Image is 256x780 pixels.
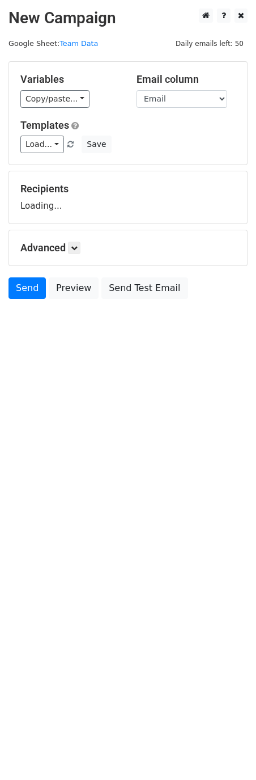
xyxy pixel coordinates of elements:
[20,136,64,153] a: Load...
[20,119,69,131] a: Templates
[8,39,98,48] small: Google Sheet:
[59,39,98,48] a: Team Data
[20,73,120,86] h5: Variables
[20,183,236,195] h5: Recipients
[172,39,248,48] a: Daily emails left: 50
[20,183,236,212] div: Loading...
[136,73,236,86] h5: Email column
[8,277,46,299] a: Send
[8,9,248,28] h2: New Campaign
[101,277,187,299] a: Send Test Email
[172,37,248,50] span: Daily emails left: 50
[20,90,89,108] a: Copy/paste...
[49,277,99,299] a: Preview
[20,242,236,254] h5: Advanced
[82,136,111,153] button: Save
